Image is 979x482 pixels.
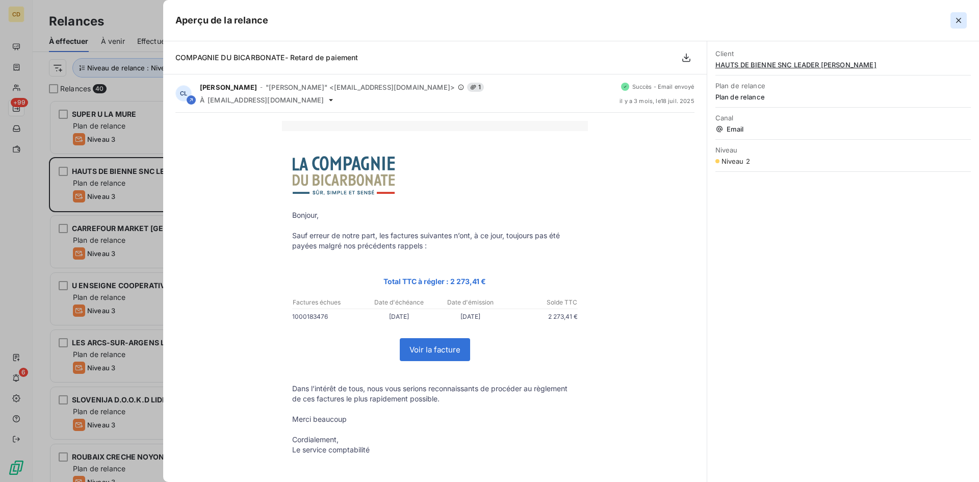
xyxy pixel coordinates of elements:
[715,125,971,133] span: Email
[364,298,434,307] p: Date d'échéance
[292,210,578,220] p: Bonjour,
[175,53,358,62] span: COMPAGNIE DU BICARBONATE- Retard de paiement
[292,384,578,404] p: Dans l’intérêt de tous, nous vous serions reconnaissants de procéder au règlement de ces factures...
[292,445,578,455] p: Le service comptabilité
[715,49,971,58] span: Client
[715,93,971,101] span: Plan de relance
[292,231,578,251] p: Sauf erreur de notre part, les factures suivantes n’ont, à ce jour, toujours pas été payées malgr...
[715,114,971,122] span: Canal
[715,61,971,69] span: HAUTS DE BIENNE SNC LEADER [PERSON_NAME]
[200,83,257,91] span: [PERSON_NAME]
[292,414,578,424] p: Merci beaucoup
[266,83,455,91] span: "[PERSON_NAME]" <[EMAIL_ADDRESS][DOMAIN_NAME]>
[467,83,484,92] span: 1
[400,339,470,361] a: Voir la facture
[175,85,192,102] div: CL
[292,435,578,445] p: Cordialement,
[364,311,435,322] p: [DATE]
[944,447,969,472] iframe: Intercom live chat
[200,96,204,104] span: À
[260,84,263,90] span: -
[435,298,506,307] p: Date d'émission
[435,311,506,322] p: [DATE]
[620,98,694,104] span: il y a 3 mois , le 18 juil. 2025
[175,13,268,28] h5: Aperçu de la relance
[632,84,694,90] span: Succès - Email envoyé
[208,96,324,104] span: [EMAIL_ADDRESS][DOMAIN_NAME]
[506,311,578,322] p: 2 273,41 €
[292,311,364,322] p: 1000183476
[507,298,577,307] p: Solde TTC
[715,146,971,154] span: Niveau
[293,298,363,307] p: Factures échues
[722,157,750,165] span: Niveau 2
[292,275,578,287] p: Total TTC à régler : 2 273,41 €
[715,82,971,90] span: Plan de relance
